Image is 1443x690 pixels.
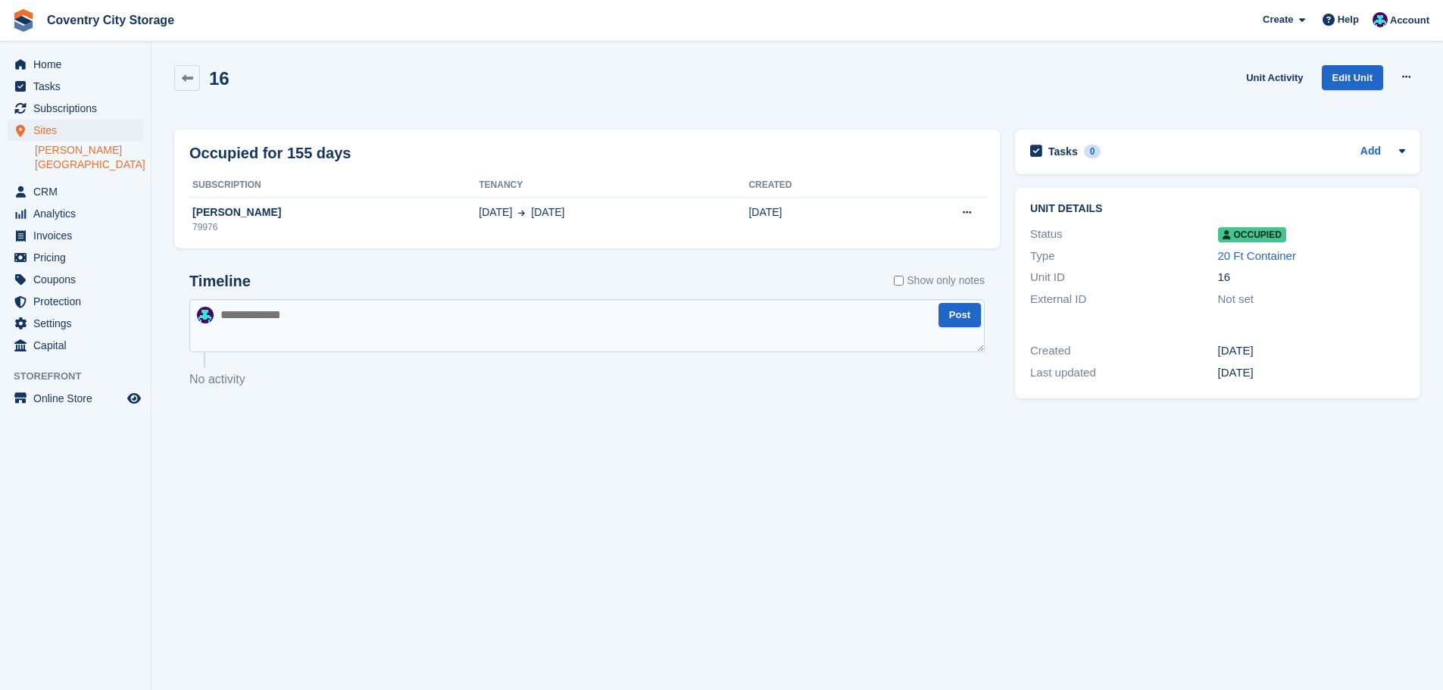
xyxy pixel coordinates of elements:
[1390,13,1429,28] span: Account
[1030,248,1217,265] div: Type
[1218,364,1405,382] div: [DATE]
[1084,145,1101,158] div: 0
[33,76,124,97] span: Tasks
[8,291,143,312] a: menu
[1373,12,1388,27] img: Michael Doherty
[1030,291,1217,308] div: External ID
[189,205,479,220] div: [PERSON_NAME]
[1218,227,1286,242] span: Occupied
[189,370,985,389] p: No activity
[894,273,904,289] input: Show only notes
[8,120,143,141] a: menu
[1030,226,1217,243] div: Status
[1338,12,1359,27] span: Help
[33,388,124,409] span: Online Store
[479,173,748,198] th: Tenancy
[33,54,124,75] span: Home
[1263,12,1293,27] span: Create
[1218,342,1405,360] div: [DATE]
[1218,269,1405,286] div: 16
[1322,65,1383,90] a: Edit Unit
[33,335,124,356] span: Capital
[209,68,230,89] h2: 16
[189,142,351,164] h2: Occupied for 155 days
[33,247,124,268] span: Pricing
[33,269,124,290] span: Coupons
[8,269,143,290] a: menu
[531,205,564,220] span: [DATE]
[939,303,981,328] button: Post
[8,203,143,224] a: menu
[1030,269,1217,286] div: Unit ID
[748,197,885,242] td: [DATE]
[8,98,143,119] a: menu
[8,388,143,409] a: menu
[33,225,124,246] span: Invoices
[1240,65,1309,90] a: Unit Activity
[894,273,985,289] label: Show only notes
[41,8,180,33] a: Coventry City Storage
[8,247,143,268] a: menu
[8,76,143,97] a: menu
[1030,364,1217,382] div: Last updated
[189,220,479,234] div: 79976
[33,313,124,334] span: Settings
[197,307,214,323] img: Michael Doherty
[189,273,251,290] h2: Timeline
[33,181,124,202] span: CRM
[748,173,885,198] th: Created
[33,98,124,119] span: Subscriptions
[1048,145,1078,158] h2: Tasks
[1218,291,1405,308] div: Not set
[479,205,512,220] span: [DATE]
[14,369,151,384] span: Storefront
[8,313,143,334] a: menu
[35,143,143,172] a: [PERSON_NAME][GEOGRAPHIC_DATA]
[33,120,124,141] span: Sites
[8,54,143,75] a: menu
[8,225,143,246] a: menu
[33,203,124,224] span: Analytics
[1030,342,1217,360] div: Created
[1218,249,1296,262] a: 20 Ft Container
[1360,143,1381,161] a: Add
[33,291,124,312] span: Protection
[125,389,143,407] a: Preview store
[189,173,479,198] th: Subscription
[12,9,35,32] img: stora-icon-8386f47178a22dfd0bd8f6a31ec36ba5ce8667c1dd55bd0f319d3a0aa187defe.svg
[8,335,143,356] a: menu
[8,181,143,202] a: menu
[1030,203,1405,215] h2: Unit details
